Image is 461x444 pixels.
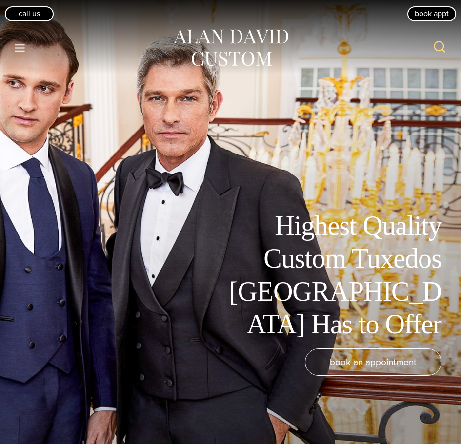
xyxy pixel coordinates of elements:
button: Open menu [10,39,30,57]
a: Call Us [5,6,54,21]
a: book an appointment [305,348,441,376]
button: View Search Form [428,36,451,59]
img: Alan David Custom [172,26,289,70]
span: book an appointment [330,355,417,369]
a: book appt [407,6,456,21]
h1: Highest Quality Custom Tuxedos [GEOGRAPHIC_DATA] Has to Offer [222,210,441,341]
